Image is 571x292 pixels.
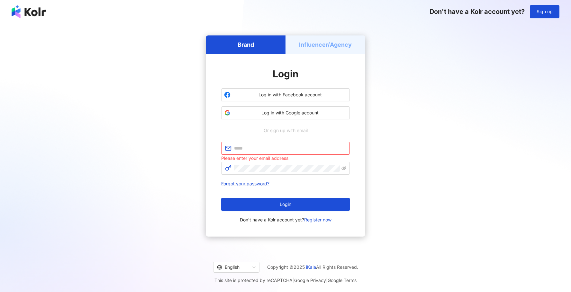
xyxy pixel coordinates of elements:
div: Please enter your email address [221,155,350,162]
span: This site is protected by reCAPTCHA [214,277,357,284]
a: iKala [306,264,316,270]
span: eye-invisible [341,166,346,170]
button: Log in with Facebook account [221,88,350,101]
button: Log in with Google account [221,106,350,119]
span: | [293,277,294,283]
span: Log in with Google account [233,110,347,116]
span: | [326,277,328,283]
span: Login [280,202,291,207]
button: Sign up [530,5,559,18]
a: Google Terms [328,277,357,283]
a: Register now [304,217,331,222]
h5: Brand [238,41,254,49]
span: Or sign up with email [259,127,312,134]
span: Don't have a Kolr account yet? [240,216,331,224]
span: Log in with Facebook account [233,92,347,98]
h5: Influencer/Agency [299,41,352,49]
a: Google Privacy [294,277,326,283]
span: Copyright © 2025 All Rights Reserved. [267,263,358,271]
span: Sign up [537,9,553,14]
a: Forgot your password? [221,181,269,186]
div: English [217,262,250,272]
span: Don't have a Kolr account yet? [430,8,525,15]
img: logo [12,5,46,18]
button: Login [221,198,350,211]
span: Login [273,68,299,80]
